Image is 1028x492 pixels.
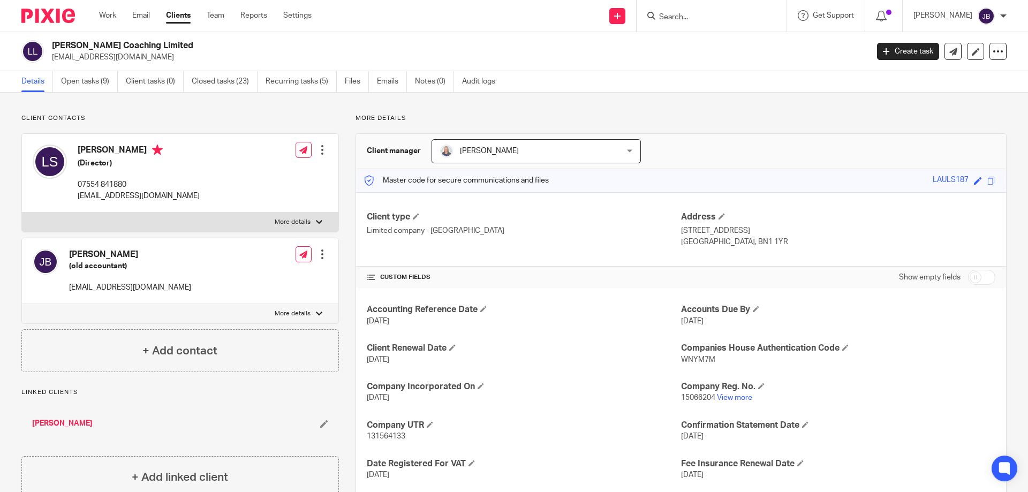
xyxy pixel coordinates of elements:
[21,388,339,397] p: Linked clients
[367,225,681,236] p: Limited company - [GEOGRAPHIC_DATA]
[99,10,116,21] a: Work
[367,343,681,354] h4: Client Renewal Date
[166,10,191,21] a: Clients
[33,249,58,275] img: svg%3E
[275,218,311,226] p: More details
[192,71,258,92] a: Closed tasks (23)
[78,145,200,158] h4: [PERSON_NAME]
[462,71,503,92] a: Audit logs
[21,114,339,123] p: Client contacts
[132,469,228,486] h4: + Add linked client
[367,211,681,223] h4: Client type
[78,179,200,190] p: 07554 841880
[32,418,93,429] a: [PERSON_NAME]
[21,9,75,23] img: Pixie
[345,71,369,92] a: Files
[899,272,961,283] label: Show empty fields
[126,71,184,92] a: Client tasks (0)
[275,309,311,318] p: More details
[681,237,995,247] p: [GEOGRAPHIC_DATA], BN1 1YR
[240,10,267,21] a: Reports
[681,304,995,315] h4: Accounts Due By
[367,381,681,392] h4: Company Incorporated On
[377,71,407,92] a: Emails
[364,175,549,186] p: Master code for secure communications and files
[152,145,163,155] i: Primary
[681,420,995,431] h4: Confirmation Statement Date
[813,12,854,19] span: Get Support
[658,13,754,22] input: Search
[913,10,972,21] p: [PERSON_NAME]
[440,145,453,157] img: Debbie%20Noon%20Professional%20Photo.jpg
[877,43,939,60] a: Create task
[367,394,389,402] span: [DATE]
[207,10,224,21] a: Team
[681,471,704,479] span: [DATE]
[367,471,389,479] span: [DATE]
[52,40,699,51] h2: [PERSON_NAME] Coaching Limited
[367,304,681,315] h4: Accounting Reference Date
[21,40,44,63] img: svg%3E
[69,261,191,271] h5: (old accountant)
[933,175,969,187] div: LAULS187
[52,52,861,63] p: [EMAIL_ADDRESS][DOMAIN_NAME]
[69,282,191,293] p: [EMAIL_ADDRESS][DOMAIN_NAME]
[367,458,681,470] h4: Date Registered For VAT
[21,71,53,92] a: Details
[460,147,519,155] span: [PERSON_NAME]
[78,158,200,169] h5: (Director)
[367,273,681,282] h4: CUSTOM FIELDS
[681,381,995,392] h4: Company Reg. No.
[681,317,704,325] span: [DATE]
[33,145,67,179] img: svg%3E
[681,458,995,470] h4: Fee Insurance Renewal Date
[415,71,454,92] a: Notes (0)
[367,146,421,156] h3: Client manager
[367,433,405,440] span: 131564133
[356,114,1007,123] p: More details
[681,225,995,236] p: [STREET_ADDRESS]
[681,433,704,440] span: [DATE]
[978,7,995,25] img: svg%3E
[61,71,118,92] a: Open tasks (9)
[681,356,715,364] span: WNYM7M
[78,191,200,201] p: [EMAIL_ADDRESS][DOMAIN_NAME]
[266,71,337,92] a: Recurring tasks (5)
[367,317,389,325] span: [DATE]
[681,211,995,223] h4: Address
[367,356,389,364] span: [DATE]
[132,10,150,21] a: Email
[367,420,681,431] h4: Company UTR
[69,249,191,260] h4: [PERSON_NAME]
[681,394,715,402] span: 15066204
[142,343,217,359] h4: + Add contact
[681,343,995,354] h4: Companies House Authentication Code
[283,10,312,21] a: Settings
[717,394,752,402] a: View more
